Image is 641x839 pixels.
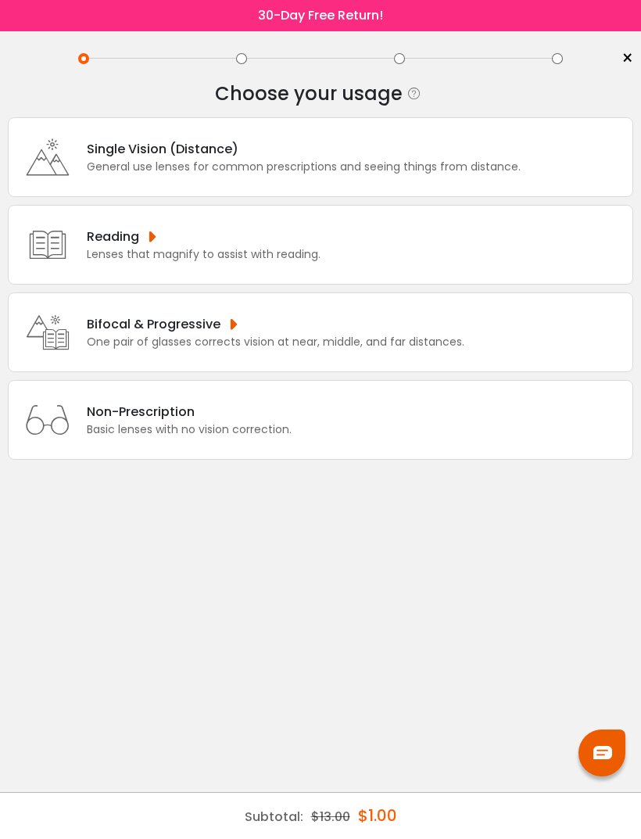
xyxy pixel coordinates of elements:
[610,47,633,70] a: ×
[215,78,403,109] div: Choose your usage
[87,314,464,334] div: Bifocal & Progressive
[87,246,320,263] div: Lenses that magnify to assist with reading.
[87,402,292,421] div: Non-Prescription
[87,421,292,438] div: Basic lenses with no vision correction.
[87,334,464,350] div: One pair of glasses corrects vision at near, middle, and far distances.
[593,746,612,759] img: chat
[621,47,633,70] span: ×
[87,227,320,246] div: Reading
[87,139,521,159] div: Single Vision (Distance)
[358,793,397,838] div: $1.00
[87,159,521,175] div: General use lenses for common prescriptions and seeing things from distance.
